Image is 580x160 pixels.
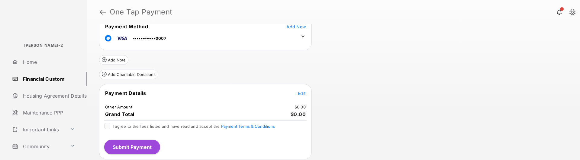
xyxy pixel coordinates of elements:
[105,90,146,96] span: Payment Details
[10,122,68,137] a: Important Links
[104,140,160,154] button: Submit Payment
[10,89,87,103] a: Housing Agreement Details
[133,36,166,41] span: ••••••••••••0007
[24,42,63,49] p: [PERSON_NAME]-2
[113,124,275,129] span: I agree to the fees listed and have read and accept the
[99,55,128,65] button: Add Note
[291,111,306,117] span: $0.00
[110,8,172,16] strong: One Tap Payment
[286,24,306,30] button: Add New
[105,24,148,30] span: Payment Method
[105,111,134,117] span: Grand Total
[294,104,306,110] td: $0.00
[105,104,133,110] td: Other Amount
[298,90,306,96] button: Edit
[10,139,68,154] a: Community
[221,124,275,129] button: I agree to the fees listed and have read and accept the
[10,72,87,86] a: Financial Custom
[99,70,158,79] button: Add Charitable Donations
[298,91,306,96] span: Edit
[10,105,87,120] a: Maintenance PPP
[286,24,306,29] span: Add New
[10,55,87,69] a: Home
